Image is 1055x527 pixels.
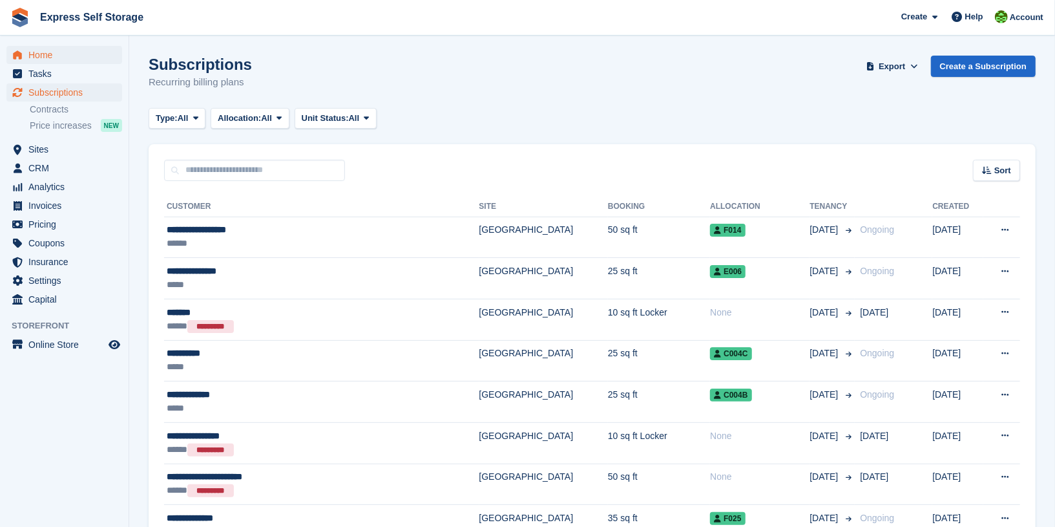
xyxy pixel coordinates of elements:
[879,60,905,73] span: Export
[479,422,609,464] td: [GEOGRAPHIC_DATA]
[101,119,122,132] div: NEW
[860,513,894,523] span: Ongoing
[932,340,983,382] td: [DATE]
[932,299,983,340] td: [DATE]
[710,512,745,525] span: F025
[932,464,983,505] td: [DATE]
[710,306,810,319] div: None
[710,265,746,278] span: E006
[479,464,609,505] td: [GEOGRAPHIC_DATA]
[860,307,888,317] span: [DATE]
[28,234,106,252] span: Coupons
[149,75,252,90] p: Recurring billing plans
[28,290,106,308] span: Capital
[211,108,289,129] button: Allocation: All
[6,336,122,354] a: menu
[479,299,609,340] td: [GEOGRAPHIC_DATA]
[995,10,1008,23] img: Sonia Shah
[30,103,122,116] a: Contracts
[860,224,894,235] span: Ongoing
[28,215,106,233] span: Pricing
[6,253,122,271] a: menu
[28,65,106,83] span: Tasks
[156,112,178,125] span: Type:
[810,306,841,319] span: [DATE]
[608,299,710,340] td: 10 sq ft Locker
[28,83,106,102] span: Subscriptions
[218,112,261,125] span: Allocation:
[932,197,983,217] th: Created
[178,112,189,125] span: All
[608,258,710,299] td: 25 sq ft
[479,217,609,258] td: [GEOGRAPHIC_DATA]
[479,382,609,423] td: [GEOGRAPHIC_DATA]
[932,258,983,299] td: [DATE]
[6,83,122,102] a: menu
[349,112,360,125] span: All
[710,389,751,402] span: C004B
[10,8,30,27] img: stora-icon-8386f47178a22dfd0bd8f6a31ec36ba5ce8667c1dd55bd0f319d3a0aa187defe.svg
[6,215,122,233] a: menu
[149,56,252,73] h1: Subscriptions
[860,348,894,358] span: Ongoing
[6,159,122,177] a: menu
[35,6,149,28] a: Express Self Storage
[479,340,609,382] td: [GEOGRAPHIC_DATA]
[710,429,810,443] div: None
[28,253,106,271] span: Insurance
[149,108,205,129] button: Type: All
[931,56,1036,77] a: Create a Subscription
[261,112,272,125] span: All
[6,197,122,215] a: menu
[28,46,106,64] span: Home
[1010,11,1043,24] span: Account
[810,264,841,278] span: [DATE]
[30,118,122,133] a: Price increases NEW
[28,140,106,158] span: Sites
[932,382,983,423] td: [DATE]
[608,422,710,464] td: 10 sq ft Locker
[164,197,479,217] th: Customer
[28,178,106,196] span: Analytics
[810,470,841,484] span: [DATE]
[479,258,609,299] td: [GEOGRAPHIC_DATA]
[710,347,751,360] span: C004C
[710,224,745,237] span: F014
[860,266,894,276] span: Ongoing
[6,46,122,64] a: menu
[6,234,122,252] a: menu
[810,223,841,237] span: [DATE]
[6,65,122,83] a: menu
[30,120,92,132] span: Price increases
[810,511,841,525] span: [DATE]
[994,164,1011,177] span: Sort
[932,217,983,258] td: [DATE]
[608,382,710,423] td: 25 sq ft
[860,471,888,482] span: [DATE]
[6,272,122,290] a: menu
[608,217,710,258] td: 50 sq ft
[608,197,710,217] th: Booking
[28,159,106,177] span: CRM
[107,337,122,352] a: Preview store
[810,388,841,402] span: [DATE]
[965,10,983,23] span: Help
[608,464,710,505] td: 50 sq ft
[302,112,349,125] span: Unit Status:
[860,431,888,441] span: [DATE]
[6,140,122,158] a: menu
[608,340,710,382] td: 25 sq ft
[810,429,841,443] span: [DATE]
[864,56,921,77] button: Export
[28,272,106,290] span: Settings
[28,336,106,354] span: Online Store
[479,197,609,217] th: Site
[810,347,841,360] span: [DATE]
[6,178,122,196] a: menu
[28,197,106,215] span: Invoices
[901,10,927,23] span: Create
[932,422,983,464] td: [DATE]
[6,290,122,308] a: menu
[860,389,894,400] span: Ongoing
[12,319,129,332] span: Storefront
